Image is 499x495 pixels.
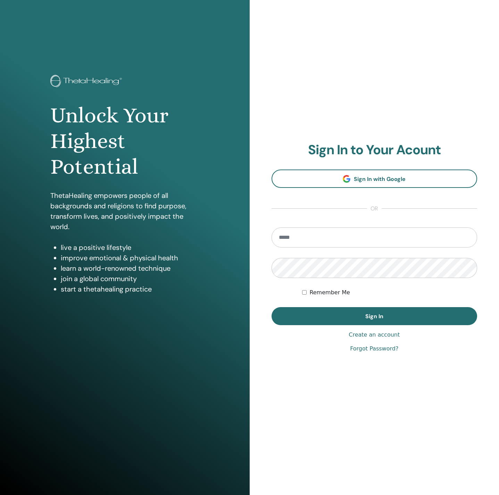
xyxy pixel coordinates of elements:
[272,142,477,158] h2: Sign In to Your Acount
[61,242,199,253] li: live a positive lifestyle
[309,288,350,297] label: Remember Me
[354,175,406,183] span: Sign In with Google
[61,263,199,273] li: learn a world-renowned technique
[272,307,477,325] button: Sign In
[302,288,477,297] div: Keep me authenticated indefinitely or until I manually logout
[350,345,398,353] a: Forgot Password?
[61,253,199,263] li: improve emotional & physical health
[50,190,199,232] p: ThetaHealing empowers people of all backgrounds and religions to find purpose, transform lives, a...
[367,205,382,213] span: or
[365,313,383,320] span: Sign In
[272,170,477,188] a: Sign In with Google
[61,284,199,294] li: start a thetahealing practice
[349,331,400,339] a: Create an account
[50,103,199,180] h1: Unlock Your Highest Potential
[61,273,199,284] li: join a global community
